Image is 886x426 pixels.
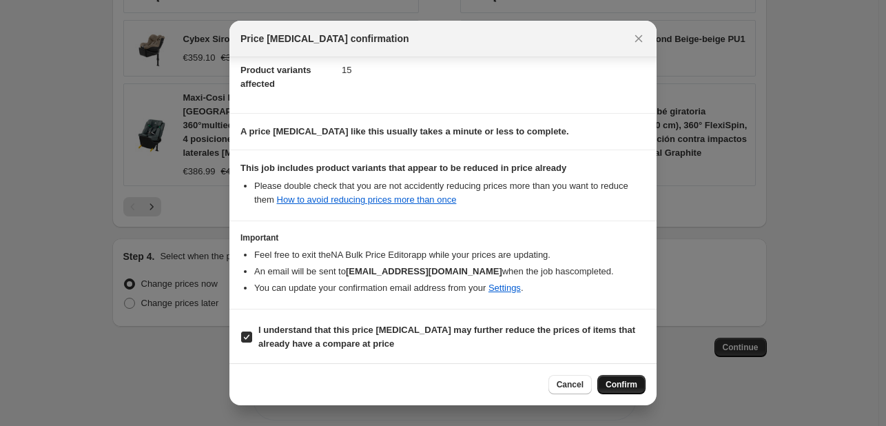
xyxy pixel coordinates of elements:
li: You can update your confirmation email address from your . [254,281,646,295]
span: Confirm [606,379,637,390]
li: Feel free to exit the NA Bulk Price Editor app while your prices are updating. [254,248,646,262]
b: This job includes product variants that appear to be reduced in price already [240,163,566,173]
button: Cancel [548,375,592,394]
button: Close [629,29,648,48]
b: I understand that this price [MEDICAL_DATA] may further reduce the prices of items that already h... [258,325,635,349]
span: Cancel [557,379,584,390]
a: Settings [488,283,521,293]
b: [EMAIL_ADDRESS][DOMAIN_NAME] [346,266,502,276]
span: Price [MEDICAL_DATA] confirmation [240,32,409,45]
li: Please double check that you are not accidently reducing prices more than you want to reduce them [254,179,646,207]
b: A price [MEDICAL_DATA] like this usually takes a minute or less to complete. [240,126,569,136]
a: How to avoid reducing prices more than once [277,194,457,205]
li: An email will be sent to when the job has completed . [254,265,646,278]
h3: Important [240,232,646,243]
button: Confirm [597,375,646,394]
span: Product variants affected [240,65,311,89]
dd: 15 [342,52,646,88]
